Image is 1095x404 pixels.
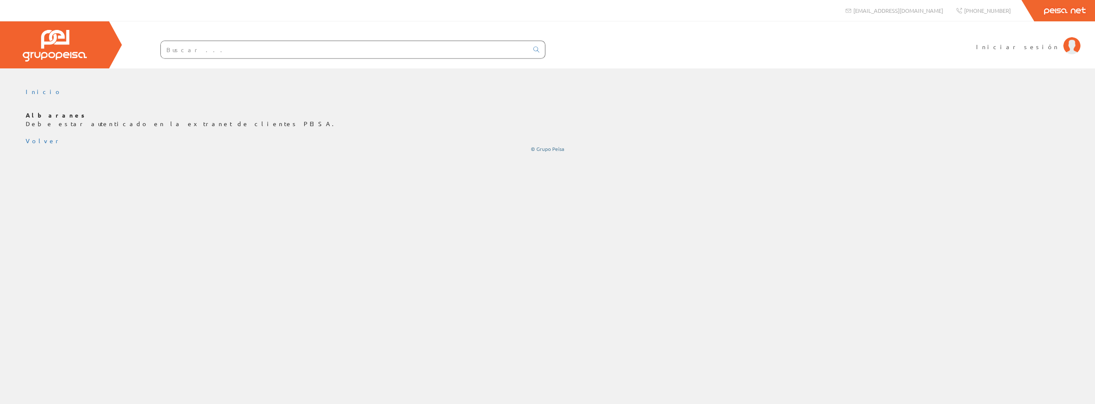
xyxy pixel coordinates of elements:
div: © Grupo Peisa [26,145,1069,153]
b: Albaranes [26,111,88,119]
span: Iniciar sesión [976,42,1059,51]
a: Iniciar sesión [976,35,1080,44]
img: Grupo Peisa [23,30,87,62]
a: Volver [26,137,62,144]
input: Buscar ... [161,41,528,58]
p: Debe estar autenticado en la extranet de clientes PEISA. [26,111,1069,128]
span: [EMAIL_ADDRESS][DOMAIN_NAME] [853,7,943,14]
a: Inicio [26,88,62,95]
span: [PHONE_NUMBER] [964,7,1011,14]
